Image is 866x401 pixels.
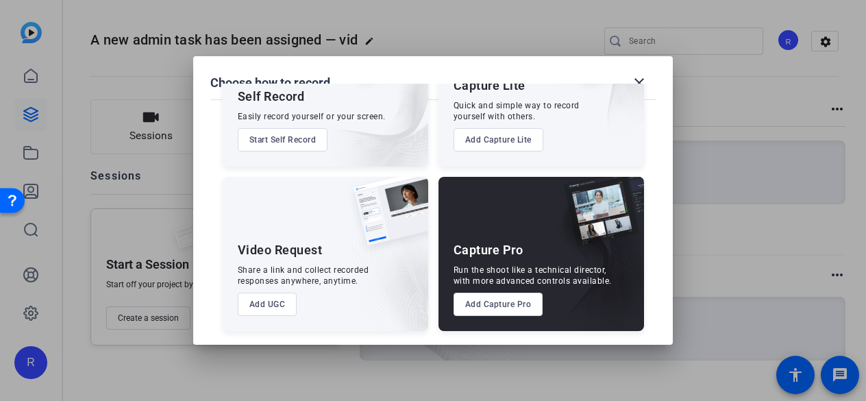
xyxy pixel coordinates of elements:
button: Start Self Record [238,128,328,151]
div: Video Request [238,242,323,258]
button: Add UGC [238,293,297,316]
img: embarkstudio-self-record.png [309,42,428,167]
img: embarkstudio-capture-pro.png [543,194,644,331]
button: Add Capture Lite [454,128,543,151]
button: Add Capture Pro [454,293,543,316]
div: Share a link and collect recorded responses anywhere, anytime. [238,265,369,287]
img: ugc-content.png [343,177,428,260]
div: Easily record yourself or your screen. [238,111,386,122]
img: capture-pro.png [554,177,644,260]
div: Capture Lite [454,77,525,94]
div: Quick and simple way to record yourself with others. [454,100,580,122]
div: Self Record [238,88,305,105]
div: Capture Pro [454,242,523,258]
img: embarkstudio-ugc-content.png [349,219,428,331]
div: Run the shoot like a technical director, with more advanced controls available. [454,265,612,287]
h1: Choose how to record [210,75,330,91]
mat-icon: close [631,75,647,91]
